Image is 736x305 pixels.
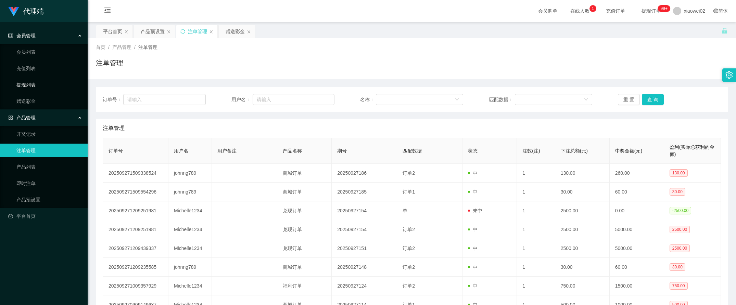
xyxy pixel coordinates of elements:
[16,45,82,59] a: 会员列表
[670,188,685,196] span: 30.00
[109,148,123,154] span: 订单号
[103,277,168,295] td: 202509271009357929
[610,201,664,220] td: 0.00
[103,258,168,277] td: 202509271209235585
[8,33,36,38] span: 会员管理
[517,183,555,201] td: 1
[277,183,332,201] td: 商城订单
[16,176,82,190] a: 即时注单
[103,96,123,103] span: 订单号：
[670,263,685,271] span: 30.00
[517,239,555,258] td: 1
[180,29,185,34] i: 图标: sync
[610,258,664,277] td: 60.00
[403,208,407,213] span: 单
[16,193,82,207] a: 产品预设置
[332,239,397,258] td: 20250927151
[8,209,82,223] a: 图标: dashboard平台首页
[468,227,478,232] span: 中
[468,148,478,154] span: 状态
[8,33,13,38] i: 图标: table
[103,239,168,258] td: 202509271209439337
[103,220,168,239] td: 202509271209251981
[725,71,733,79] i: 图标: setting
[168,183,212,201] td: johnng789
[522,148,540,154] span: 注数(注)
[332,220,397,239] td: 20250927154
[332,201,397,220] td: 20250927154
[253,94,334,105] input: 请输入
[209,30,213,34] i: 图标: close
[226,25,245,38] div: 赠送彩金
[103,201,168,220] td: 202509271209251981
[103,124,125,132] span: 注单管理
[468,189,478,195] span: 中
[96,0,119,22] i: 图标: menu-fold
[108,44,110,50] span: /
[8,7,19,16] img: logo.9652507e.png
[658,5,670,12] sup: 1209
[468,246,478,251] span: 中
[103,164,168,183] td: 202509271509338524
[555,277,610,295] td: 750.00
[555,164,610,183] td: 130.00
[610,239,664,258] td: 5000.00
[16,144,82,157] a: 注单管理
[489,96,515,103] span: 匹配数据：
[332,258,397,277] td: 20250927148
[124,30,128,34] i: 图标: close
[8,115,13,120] i: 图标: appstore-o
[602,9,629,13] span: 充值订单
[8,8,44,14] a: 代理端
[23,0,44,22] h1: 代理端
[468,208,482,213] span: 未中
[16,78,82,92] a: 提现列表
[168,220,212,239] td: Michelle1234
[168,277,212,295] td: Michelle1234
[332,183,397,201] td: 20250927185
[277,239,332,258] td: 兑现订单
[517,277,555,295] td: 1
[277,164,332,183] td: 商城订单
[168,258,212,277] td: johnng789
[16,94,82,108] a: 赠送彩金
[403,148,422,154] span: 匹配数据
[16,127,82,141] a: 开奖记录
[403,246,415,251] span: 订单2
[589,5,596,12] sup: 1
[141,25,165,38] div: 产品预设置
[517,201,555,220] td: 1
[277,201,332,220] td: 兑现订单
[138,44,157,50] span: 注单管理
[403,189,415,195] span: 订单1
[112,44,131,50] span: 产品管理
[468,283,478,289] span: 中
[16,62,82,75] a: 充值列表
[337,148,347,154] span: 期号
[468,264,478,270] span: 中
[567,9,593,13] span: 在线人数
[517,258,555,277] td: 1
[403,227,415,232] span: 订单2
[8,115,36,120] span: 产品管理
[247,30,251,34] i: 图标: close
[134,44,136,50] span: /
[670,144,714,157] span: 盈利(实际总获利的金额)
[555,201,610,220] td: 2500.00
[561,148,588,154] span: 下注总额(元)
[103,183,168,201] td: 202509271509554296
[670,282,688,290] span: 750.00
[168,239,212,258] td: Michelle1234
[670,226,690,233] span: 2500.00
[610,164,664,183] td: 260.00
[638,9,664,13] span: 提现订单
[283,148,302,154] span: 产品名称
[16,160,82,174] a: 产品列表
[592,5,594,12] p: 1
[360,96,376,103] span: 名称：
[403,283,415,289] span: 订单2
[713,9,718,13] i: 图标: global
[96,44,105,50] span: 首页
[670,244,690,252] span: 2500.00
[618,94,640,105] button: 重 置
